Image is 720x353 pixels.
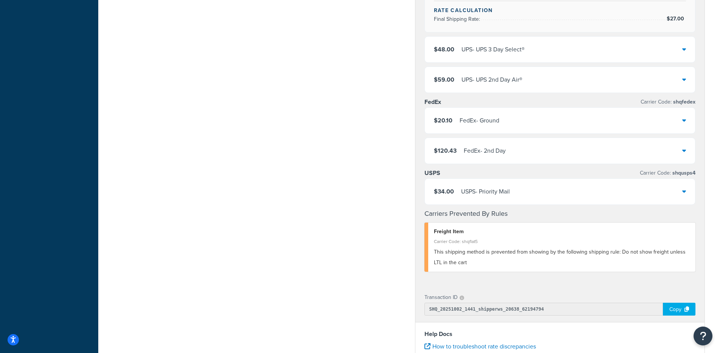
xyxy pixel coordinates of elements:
p: Carrier Code: [640,168,695,178]
p: Transaction ID [424,292,458,303]
div: FedEx - 2nd Day [464,146,506,156]
div: UPS - UPS 2nd Day Air® [461,74,522,85]
h3: FedEx [424,98,441,106]
span: $34.00 [434,187,454,196]
a: How to troubleshoot rate discrepancies [424,342,536,351]
h4: Rate Calculation [434,6,686,14]
span: This shipping method is prevented from showing by the following shipping rule: Do not show freigh... [434,248,686,266]
p: Carrier Code: [641,97,695,107]
span: shqusps4 [671,169,695,177]
span: $120.43 [434,146,457,155]
span: Final Shipping Rate: [434,15,482,23]
span: $59.00 [434,75,454,84]
span: $48.00 [434,45,454,54]
span: shqfedex [672,98,695,106]
div: Freight Item [434,226,690,237]
h4: Help Docs [424,330,696,339]
button: Open Resource Center [694,327,712,345]
div: FedEx - Ground [460,115,499,126]
div: Copy [663,303,695,316]
span: $20.10 [434,116,452,125]
div: Carrier Code: shqflat5 [434,236,690,247]
span: $27.00 [667,15,686,23]
h4: Carriers Prevented By Rules [424,209,696,219]
div: UPS - UPS 3 Day Select® [461,44,525,55]
div: USPS - Priority Mail [461,186,510,197]
h3: USPS [424,169,440,177]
